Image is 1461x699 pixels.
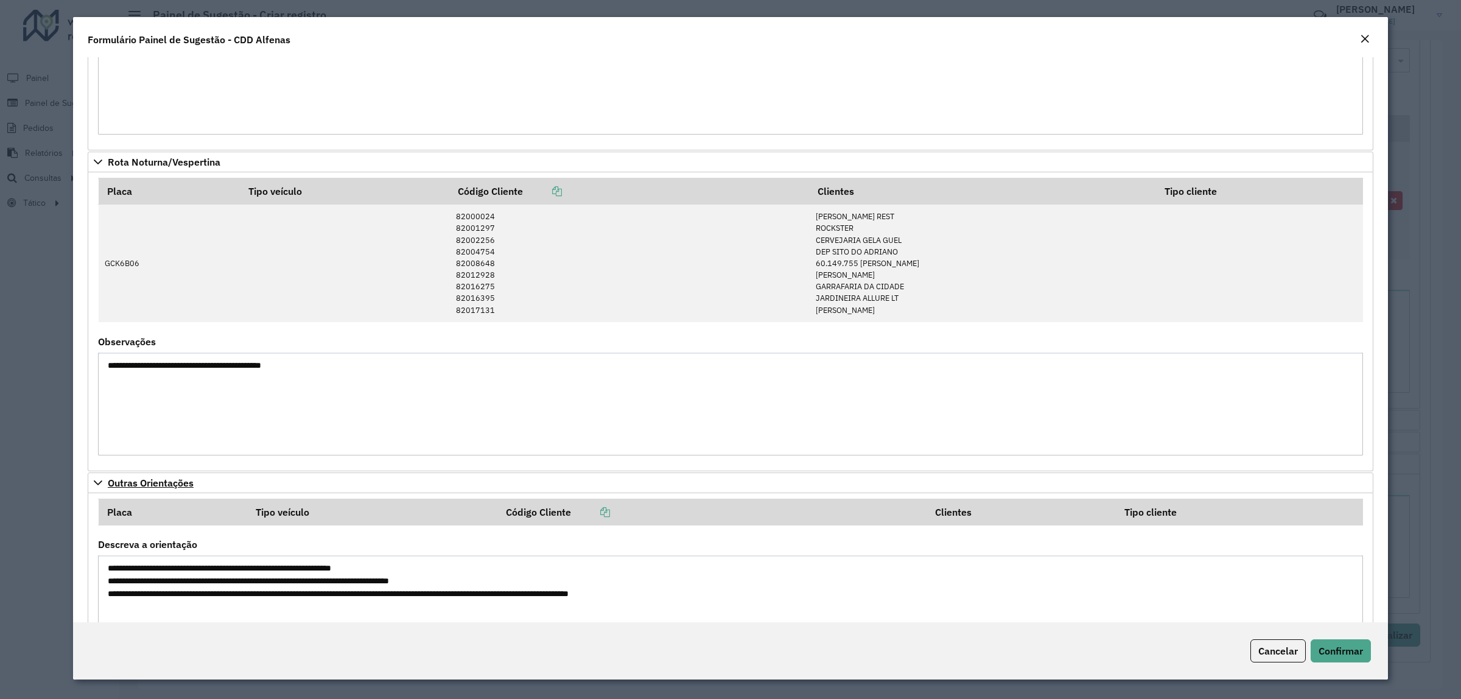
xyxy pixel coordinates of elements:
th: Clientes [927,499,1116,525]
label: Observações [98,334,156,349]
button: Confirmar [1311,639,1371,662]
a: Rota Noturna/Vespertina [88,152,1373,172]
th: Código Cliente [449,178,809,204]
td: [PERSON_NAME] REST ROCKSTER CERVEJARIA GELA GUEL DEP SITO DO ADRIANO 60.149.755 [PERSON_NAME] [PE... [810,205,1156,323]
span: Cancelar [1258,645,1298,657]
th: Tipo veículo [240,178,449,204]
th: Tipo veículo [248,499,497,525]
th: Tipo cliente [1156,178,1363,204]
button: Close [1356,32,1373,47]
h4: Formulário Painel de Sugestão - CDD Alfenas [88,32,290,47]
div: Outras Orientações [88,493,1373,675]
th: Placa [99,499,248,525]
div: Rota Noturna/Vespertina [88,172,1373,471]
label: Descreva a orientação [98,537,197,552]
td: GCK6B06 [99,205,240,323]
a: Copiar [523,185,562,197]
button: Cancelar [1250,639,1306,662]
span: Rota Noturna/Vespertina [108,157,220,167]
th: Código Cliente [497,499,927,525]
a: Outras Orientações [88,472,1373,493]
th: Clientes [810,178,1156,204]
span: Outras Orientações [108,478,194,488]
em: Fechar [1360,34,1370,44]
span: Confirmar [1319,645,1363,657]
a: Copiar [571,506,610,518]
th: Tipo cliente [1116,499,1362,525]
th: Placa [99,178,240,204]
td: 82000024 82001297 82002256 82004754 82008648 82012928 82016275 82016395 82017131 [449,205,809,323]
